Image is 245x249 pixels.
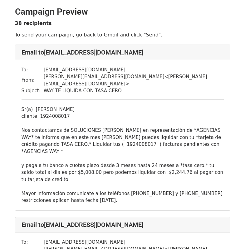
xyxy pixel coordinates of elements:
[22,66,44,74] td: To:
[22,49,224,56] h4: Email to [EMAIL_ADDRESS][DOMAIN_NAME]
[22,113,224,204] div: cliente 1924008017
[15,20,52,26] strong: 38 recipients
[22,155,224,204] div: y paga a tu banco a cuotas plazo desde 3 meses hasta 24 meses a *tasa cero.* tu saldo total al di...
[44,87,224,94] td: WAY TE LIQUIDA CON TASA CERO
[44,239,224,246] td: [EMAIL_ADDRESS][DOMAIN_NAME]
[44,73,224,87] td: [PERSON_NAME][EMAIL_ADDRESS][DOMAIN_NAME] < [PERSON_NAME][EMAIL_ADDRESS][DOMAIN_NAME] >
[22,239,44,246] td: To:
[22,221,224,228] h4: Email to [EMAIL_ADDRESS][DOMAIN_NAME]
[15,7,230,17] h2: Campaign Preview
[44,66,224,74] td: [EMAIL_ADDRESS][DOMAIN_NAME]
[22,127,224,155] div: Nos contactamos de SOLUCIONES [PERSON_NAME] en representación de *AGENCIAS WAY* te informa que en...
[22,87,44,94] td: Subject:
[15,31,230,38] p: To send your campaign, go back to Gmail and click "Send".
[22,73,44,87] td: From:
[22,106,224,204] div: Sr(a) [PERSON_NAME]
